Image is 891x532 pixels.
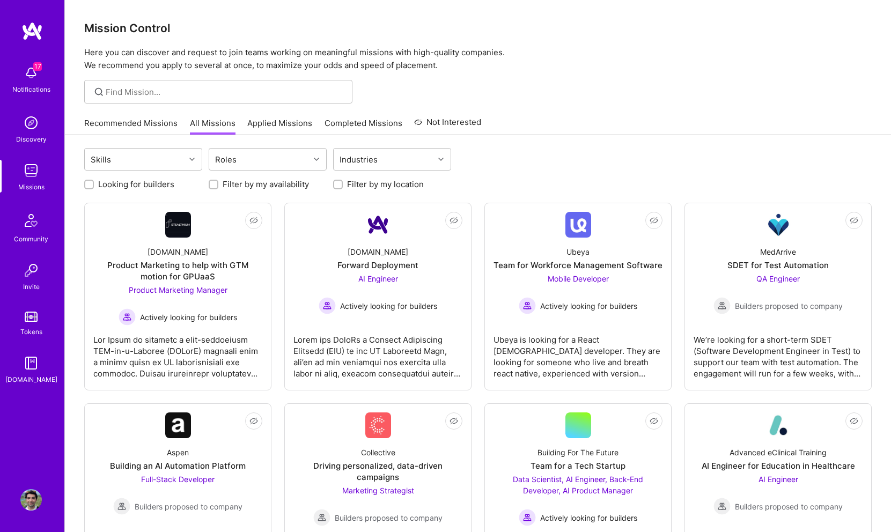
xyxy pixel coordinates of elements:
[18,181,45,193] div: Missions
[713,498,731,515] img: Builders proposed to company
[249,417,258,425] i: icon EyeClosed
[340,300,437,312] span: Actively looking for builders
[730,447,827,458] div: Advanced eClinical Training
[540,512,637,523] span: Actively looking for builders
[16,134,47,145] div: Discovery
[165,212,191,238] img: Company Logo
[110,460,246,471] div: Building an AI Automation Platform
[25,312,38,322] img: tokens
[189,157,195,162] i: icon Chevron
[141,475,215,484] span: Full-Stack Developer
[18,489,45,511] a: User Avatar
[735,300,843,312] span: Builders proposed to company
[93,326,262,379] div: Lor Ipsum do sitametc a elit-seddoeiusm TEM-in-u-Laboree (DOLorE) magnaali enim a minimv quisn ex...
[361,447,395,458] div: Collective
[249,216,258,225] i: icon EyeClosed
[548,274,609,283] span: Mobile Developer
[167,447,189,458] div: Aspen
[494,260,662,271] div: Team for Workforce Management Software
[129,285,227,294] span: Product Marketing Manager
[760,246,796,257] div: MedArrive
[537,447,618,458] div: Building For The Future
[165,412,191,438] img: Company Logo
[337,152,380,167] div: Industries
[531,460,625,471] div: Team for a Tech Startup
[414,116,481,135] a: Not Interested
[135,501,242,512] span: Builders proposed to company
[650,216,658,225] i: icon EyeClosed
[23,281,40,292] div: Invite
[93,86,105,98] i: icon SearchGrey
[713,297,731,314] img: Builders proposed to company
[33,62,42,71] span: 17
[20,62,42,84] img: bell
[565,212,591,238] img: Company Logo
[850,417,858,425] i: icon EyeClosed
[358,274,398,283] span: AI Engineer
[84,21,872,35] h3: Mission Control
[113,498,130,515] img: Builders proposed to company
[20,326,42,337] div: Tokens
[14,233,48,245] div: Community
[513,475,643,495] span: Data Scientist, AI Engineer, Back-End Developer, AI Product Manager
[140,312,237,323] span: Actively looking for builders
[190,117,235,135] a: All Missions
[519,509,536,526] img: Actively looking for builders
[247,117,312,135] a: Applied Missions
[20,260,42,281] img: Invite
[765,212,791,238] img: Company Logo
[365,212,391,238] img: Company Logo
[293,460,462,483] div: Driving personalized, data-driven campaigns
[319,297,336,314] img: Actively looking for builders
[20,352,42,374] img: guide book
[650,417,658,425] i: icon EyeClosed
[325,117,402,135] a: Completed Missions
[88,152,114,167] div: Skills
[450,417,458,425] i: icon EyeClosed
[313,509,330,526] img: Builders proposed to company
[756,274,800,283] span: QA Engineer
[12,84,50,95] div: Notifications
[494,212,662,381] a: Company LogoUbeyaTeam for Workforce Management SoftwareMobile Developer Actively looking for buil...
[337,260,418,271] div: Forward Deployment
[348,246,408,257] div: [DOMAIN_NAME]
[694,326,863,379] div: We’re looking for a short-term SDET (Software Development Engineer in Test) to support our team w...
[342,486,414,495] span: Marketing Strategist
[212,152,239,167] div: Roles
[84,46,872,72] p: Here you can discover and request to join teams working on meaningful missions with high-quality ...
[148,246,208,257] div: [DOMAIN_NAME]
[365,412,391,438] img: Company Logo
[293,212,462,381] a: Company Logo[DOMAIN_NAME]Forward DeploymentAI Engineer Actively looking for buildersActively look...
[450,216,458,225] i: icon EyeClosed
[20,160,42,181] img: teamwork
[694,212,863,381] a: Company LogoMedArriveSDET for Test AutomationQA Engineer Builders proposed to companyBuilders pro...
[93,260,262,282] div: Product Marketing to help with GTM motion for GPUaaS
[5,374,57,385] div: [DOMAIN_NAME]
[727,260,829,271] div: SDET for Test Automation
[21,21,43,41] img: logo
[735,501,843,512] span: Builders proposed to company
[18,208,44,233] img: Community
[20,112,42,134] img: discovery
[314,157,319,162] i: icon Chevron
[20,489,42,511] img: User Avatar
[106,86,344,98] input: Find Mission...
[702,460,855,471] div: AI Engineer for Education in Healthcare
[494,326,662,379] div: Ubeya is looking for a React [DEMOGRAPHIC_DATA] developer. They are looking for someone who live ...
[765,412,791,438] img: Company Logo
[98,179,174,190] label: Looking for builders
[566,246,590,257] div: Ubeya
[335,512,443,523] span: Builders proposed to company
[84,117,178,135] a: Recommended Missions
[759,475,798,484] span: AI Engineer
[119,308,136,326] img: Actively looking for builders
[293,326,462,379] div: Lorem ips DoloRs a Consect Adipiscing Elitsedd (EIU) te inc UT Laboreetd Magn, ali’en ad min veni...
[519,297,536,314] img: Actively looking for builders
[347,179,424,190] label: Filter by my location
[223,179,309,190] label: Filter by my availability
[540,300,637,312] span: Actively looking for builders
[93,212,262,381] a: Company Logo[DOMAIN_NAME]Product Marketing to help with GTM motion for GPUaaSProduct Marketing Ma...
[850,216,858,225] i: icon EyeClosed
[438,157,444,162] i: icon Chevron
